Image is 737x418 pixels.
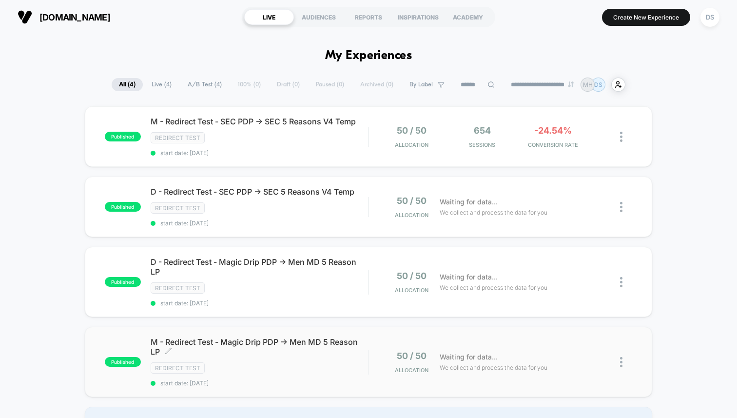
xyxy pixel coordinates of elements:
[620,202,622,212] img: close
[105,202,141,212] span: published
[440,208,547,217] span: We collect and process the data for you
[395,212,428,219] span: Allocation
[151,362,205,374] span: Redirect Test
[176,94,200,118] button: Play, NEW DEMO 2025-VEED.mp4
[620,132,622,142] img: close
[449,141,515,148] span: Sessions
[237,194,259,204] div: Current time
[151,257,368,277] span: D - Redirect Test - Magic Drip PDP -> Men MD 5 Reason LP
[151,299,368,307] span: start date: [DATE]
[306,195,335,204] input: Volume
[105,357,141,367] span: published
[397,125,427,136] span: 50 / 50
[261,194,287,204] div: Duration
[39,12,110,22] span: [DOMAIN_NAME]
[698,7,722,27] button: DS
[393,9,443,25] div: INSPIRATIONS
[568,81,574,87] img: end
[151,187,368,197] span: D - Redirect Test - SEC PDP -> SEC 5 Reasons V4 Temp
[151,202,205,214] span: Redirect Test
[397,271,427,281] span: 50 / 50
[151,379,368,387] span: start date: [DATE]
[443,9,493,25] div: ACADEMY
[395,367,428,374] span: Allocation
[397,196,427,206] span: 50 / 50
[520,141,586,148] span: CONVERSION RATE
[602,9,690,26] button: Create New Experience
[344,9,393,25] div: REPORTS
[397,351,427,361] span: 50 / 50
[440,352,498,362] span: Waiting for data...
[5,191,20,207] button: Play, NEW DEMO 2025-VEED.mp4
[151,282,205,294] span: Redirect Test
[534,125,572,136] span: -24.54%
[151,149,368,157] span: start date: [DATE]
[395,287,428,294] span: Allocation
[620,277,622,287] img: close
[440,283,547,292] span: We collect and process the data for you
[620,357,622,367] img: close
[151,132,205,143] span: Redirect Test
[440,197,498,207] span: Waiting for data...
[105,132,141,141] span: published
[395,141,428,148] span: Allocation
[474,125,491,136] span: 654
[151,219,368,227] span: start date: [DATE]
[440,363,547,372] span: We collect and process the data for you
[244,9,294,25] div: LIVE
[112,78,143,91] span: All ( 4 )
[180,78,229,91] span: A/B Test ( 4 )
[15,9,113,25] button: [DOMAIN_NAME]
[7,178,370,187] input: Seek
[151,337,368,357] span: M - Redirect Test - Magic Drip PDP -> Men MD 5 Reason LP
[18,10,32,24] img: Visually logo
[440,272,498,282] span: Waiting for data...
[144,78,179,91] span: Live ( 4 )
[594,81,602,88] p: DS
[294,9,344,25] div: AUDIENCES
[583,81,593,88] p: MH
[325,49,412,63] h1: My Experiences
[151,117,368,126] span: M - Redirect Test - SEC PDP -> SEC 5 Reasons V4 Temp
[409,81,433,88] span: By Label
[105,277,141,287] span: published
[700,8,719,27] div: DS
